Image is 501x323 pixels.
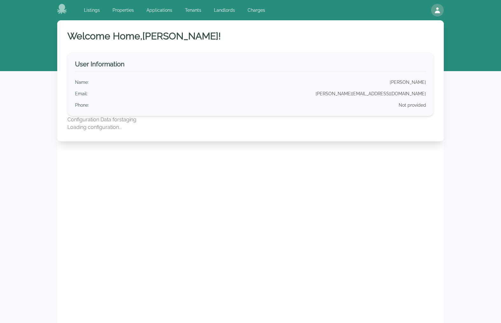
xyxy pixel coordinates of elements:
div: Phone : [75,102,89,108]
a: Listings [80,4,104,16]
a: Charges [244,4,269,16]
div: Name : [75,79,89,85]
div: Not provided [399,102,426,108]
h1: Welcome Home, [PERSON_NAME] ! [67,30,434,42]
p: Loading configuration... [67,124,434,131]
a: Properties [109,4,138,16]
div: Email : [75,91,88,97]
p: Configuration Data for staging [67,116,434,124]
a: Landlords [210,4,239,16]
a: Applications [143,4,176,16]
a: Tenants [181,4,205,16]
div: [PERSON_NAME][EMAIL_ADDRESS][DOMAIN_NAME] [316,91,426,97]
div: [PERSON_NAME] [390,79,426,85]
h3: User Information [75,60,426,71]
